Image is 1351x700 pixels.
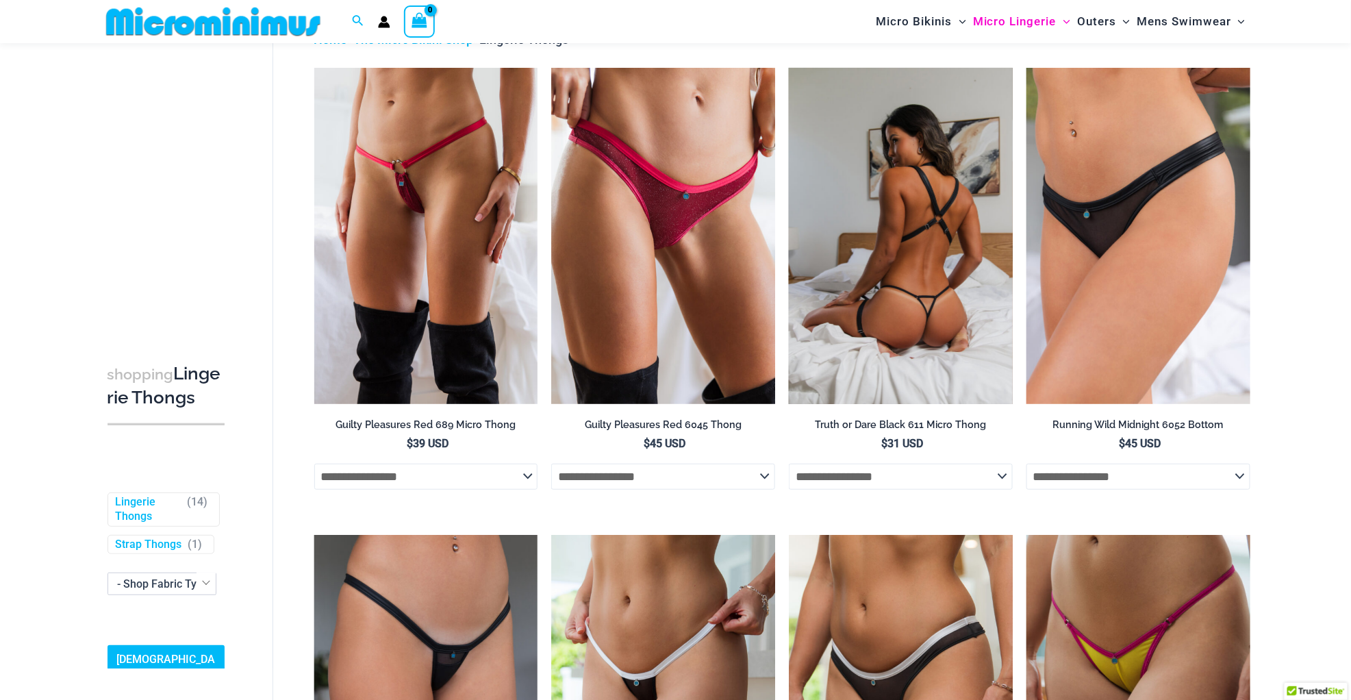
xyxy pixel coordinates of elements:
a: View Shopping Cart, empty [404,5,435,37]
bdi: 45 USD [1119,437,1161,450]
nav: Site Navigation [871,2,1251,41]
span: Micro Lingerie [973,4,1057,39]
a: Running Wild Midnight 6052 Bottom 01Running Wild Midnight 1052 Top 6052 Bottom 05Running Wild Mid... [1026,68,1250,403]
a: The Micro Bikini Shop [354,32,474,47]
iframe: TrustedSite Certified [108,46,231,320]
span: $ [881,437,887,450]
a: Home [314,32,348,47]
span: shopping [108,366,174,383]
a: Guilty Pleasures Red 689 Micro 01Guilty Pleasures Red 689 Micro 02Guilty Pleasures Red 689 Micro 02 [314,68,538,403]
span: Menu Toggle [1057,4,1070,39]
a: OutersMenu ToggleMenu Toggle [1074,4,1133,39]
span: ( ) [188,495,208,524]
span: 1 [192,538,199,551]
span: Menu Toggle [1231,4,1245,39]
span: 14 [192,495,204,508]
a: [DEMOGRAPHIC_DATA] Sizing Guide [108,645,225,696]
span: » » [314,32,569,47]
a: Guilty Pleasures Red 689 Micro Thong [314,418,538,436]
h2: Guilty Pleasures Red 6045 Thong [551,418,775,432]
img: Guilty Pleasures Red 6045 Thong 01 [551,68,775,403]
span: Menu Toggle [952,4,966,39]
a: Guilty Pleasures Red 6045 Thong 01Guilty Pleasures Red 6045 Thong 02Guilty Pleasures Red 6045 Tho... [551,68,775,403]
span: $ [1119,437,1125,450]
span: Lingerie Thongs [480,32,569,47]
a: Truth or Dare Black 611 Micro Thong [789,418,1013,436]
a: Mens SwimwearMenu ToggleMenu Toggle [1133,4,1248,39]
span: Mens Swimwear [1137,4,1231,39]
span: $ [407,437,413,450]
img: Guilty Pleasures Red 689 Micro 01 [314,68,538,403]
span: Micro Bikinis [876,4,952,39]
span: - Shop Fabric Type [108,573,216,595]
a: Strap Thongs [116,538,182,552]
a: Micro BikinisMenu ToggleMenu Toggle [873,4,970,39]
span: - Shop Fabric Type [108,573,216,595]
span: - Shop Fabric Type [118,577,210,590]
a: Lingerie Thongs [116,495,181,524]
a: Truth or Dare Black Micro 02Truth or Dare Black 1905 Bodysuit 611 Micro 12Truth or Dare Black 190... [789,68,1013,403]
img: MM SHOP LOGO FLAT [101,6,326,37]
h2: Running Wild Midnight 6052 Bottom [1026,418,1250,432]
a: Search icon link [352,13,364,30]
img: Truth or Dare Black 1905 Bodysuit 611 Micro 12 [789,68,1013,403]
h2: Truth or Dare Black 611 Micro Thong [789,418,1013,432]
span: Outers [1077,4,1116,39]
bdi: 39 USD [407,437,449,450]
h3: Lingerie Thongs [108,362,225,410]
bdi: 31 USD [881,437,923,450]
a: Account icon link [378,16,390,28]
bdi: 45 USD [644,437,686,450]
a: Guilty Pleasures Red 6045 Thong [551,418,775,436]
img: Running Wild Midnight 6052 Bottom 01 [1026,68,1250,403]
span: $ [644,437,651,450]
span: ( ) [188,538,203,552]
span: Menu Toggle [1116,4,1130,39]
a: Micro LingerieMenu ToggleMenu Toggle [970,4,1074,39]
a: Running Wild Midnight 6052 Bottom [1026,418,1250,436]
h2: Guilty Pleasures Red 689 Micro Thong [314,418,538,432]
